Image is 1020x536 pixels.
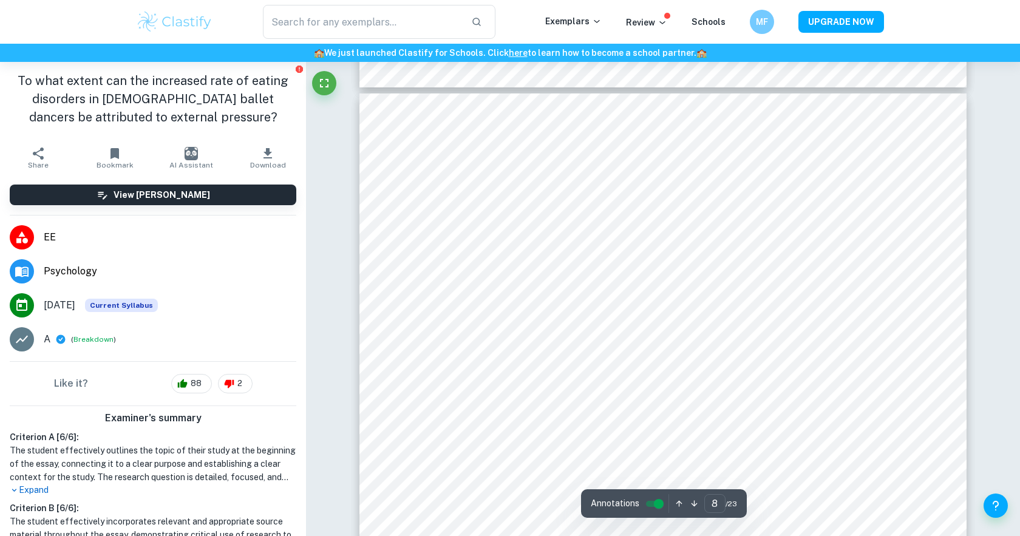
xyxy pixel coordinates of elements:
span: 2 [231,378,249,390]
span: [DATE] [44,298,75,313]
button: Report issue [294,64,304,73]
h6: MF [755,15,769,29]
a: here [509,48,528,58]
h6: Examiner's summary [5,411,301,426]
span: 🏫 [696,48,707,58]
div: 2 [218,374,253,393]
button: AI Assistant [153,141,229,175]
span: Current Syllabus [85,299,158,312]
p: Expand [10,484,296,497]
p: A [44,332,50,347]
p: Review [626,16,667,29]
button: Bookmark [76,141,153,175]
h1: The student effectively outlines the topic of their study at the beginning of the essay, connecti... [10,444,296,484]
button: Download [229,141,306,175]
span: Download [250,161,286,169]
h6: Like it? [54,376,88,391]
h6: We just launched Clastify for Schools. Click to learn how to become a school partner. [2,46,1018,59]
div: This exemplar is based on the current syllabus. Feel free to refer to it for inspiration/ideas wh... [85,299,158,312]
img: Clastify logo [136,10,213,34]
h6: Criterion B [ 6 / 6 ]: [10,501,296,515]
button: MF [750,10,774,34]
input: Search for any exemplars... [263,5,461,39]
span: / 23 [726,498,737,509]
span: EE [44,230,296,245]
span: Psychology [44,264,296,279]
button: View [PERSON_NAME] [10,185,296,205]
span: ( ) [71,334,116,345]
button: Fullscreen [312,71,336,95]
span: AI Assistant [169,161,213,169]
span: 🏫 [314,48,324,58]
img: AI Assistant [185,147,198,160]
span: 88 [184,378,208,390]
a: Schools [692,17,726,27]
button: Breakdown [73,334,114,345]
span: Share [28,161,49,169]
span: Bookmark [97,161,134,169]
h1: To what extent can the increased rate of eating disorders in [DEMOGRAPHIC_DATA] ballet dancers be... [10,72,296,126]
button: UPGRADE NOW [798,11,884,33]
div: 88 [171,374,212,393]
h6: Criterion A [ 6 / 6 ]: [10,430,296,444]
span: Annotations [591,497,639,510]
h6: View [PERSON_NAME] [114,188,210,202]
button: Help and Feedback [984,494,1008,518]
p: Exemplars [545,15,602,28]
